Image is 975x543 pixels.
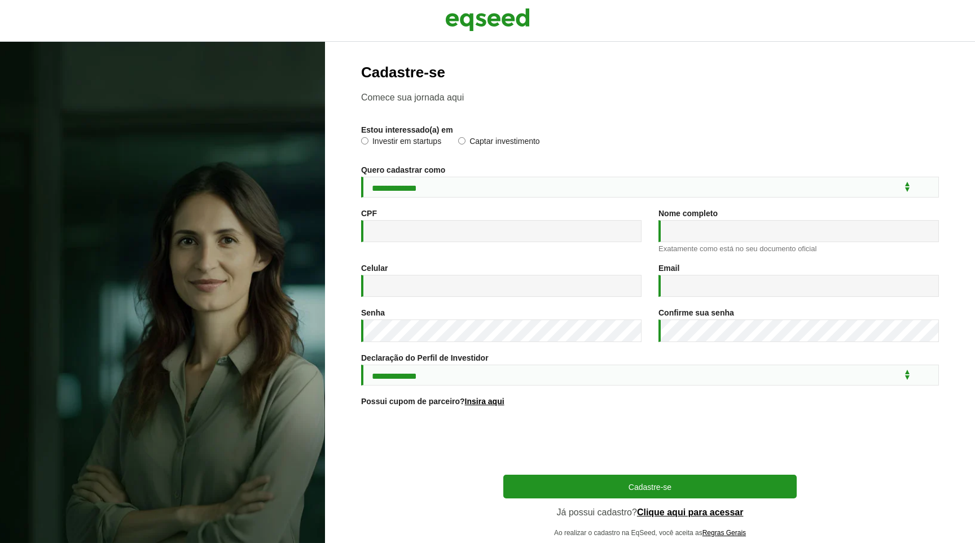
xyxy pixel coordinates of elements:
img: EqSeed Logo [445,6,530,34]
p: Comece sua jornada aqui [361,92,939,103]
button: Cadastre-se [503,475,797,498]
label: Celular [361,264,388,272]
label: Quero cadastrar como [361,166,445,174]
label: Declaração do Perfil de Investidor [361,354,489,362]
a: Insira aqui [465,397,504,405]
label: Captar investimento [458,137,540,148]
a: Regras Gerais [702,529,746,536]
label: Estou interessado(a) em [361,126,453,134]
a: Clique aqui para acessar [637,508,744,517]
input: Investir em startups [361,137,368,144]
label: Email [658,264,679,272]
label: Confirme sua senha [658,309,734,317]
iframe: reCAPTCHA [564,419,736,463]
p: Ao realizar o cadastro na EqSeed, você aceita as [503,529,797,537]
h2: Cadastre-se [361,64,939,81]
label: Senha [361,309,385,317]
div: Exatamente como está no seu documento oficial [658,245,939,252]
label: CPF [361,209,377,217]
label: Nome completo [658,209,718,217]
label: Possui cupom de parceiro? [361,397,504,405]
p: Já possui cadastro? [503,507,797,518]
input: Captar investimento [458,137,465,144]
label: Investir em startups [361,137,441,148]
